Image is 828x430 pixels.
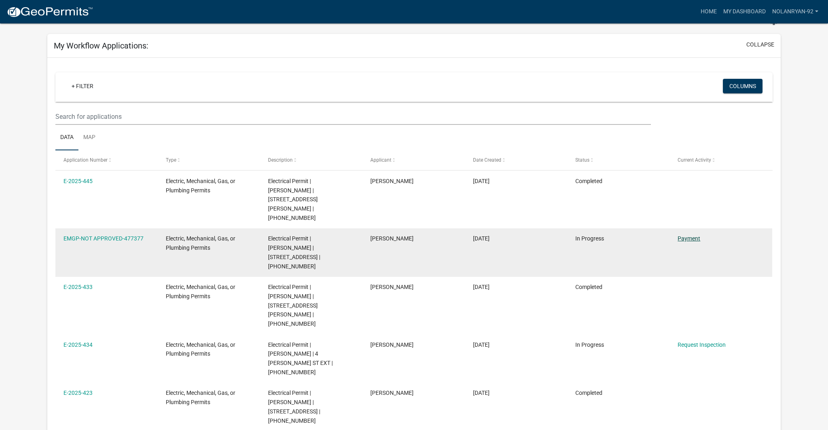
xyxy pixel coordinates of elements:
span: Completed [575,390,602,396]
span: Date Created [473,157,501,163]
span: Electrical Permit | Nolan Swartzentruber | 2491 HWY 184 W | 049-00-00-086 [268,235,320,269]
a: EMGP-NOT APPROVED-477377 [63,235,144,242]
a: E-2025-445 [63,178,93,184]
a: E-2025-434 [63,341,93,348]
span: Nolan Swartzentruber [370,235,414,242]
button: Columns [723,79,763,93]
span: Electrical Permit | Nolan Swartzentruber | 221 AIRPORT RD | 135-00-00-094 [268,390,320,424]
a: Request Inspection [678,341,726,348]
a: nolanryan-92 [769,4,822,19]
a: E-2025-433 [63,284,93,290]
a: Data [55,125,78,151]
span: Electrical Permit | Nolan Swartzentruber | 874 OLD DOUGLAS MILL RD | 096-00-00-167 [268,178,318,221]
span: 09/02/2025 [473,390,490,396]
span: 09/15/2025 [473,178,490,184]
span: Current Activity [678,157,711,163]
a: Home [697,4,720,19]
span: Completed [575,178,602,184]
a: E-2025-423 [63,390,93,396]
datatable-header-cell: Type [158,150,260,170]
span: Status [575,157,589,163]
a: My Dashboard [720,4,769,19]
span: Electric, Mechanical, Gas, or Plumbing Permits [166,178,235,194]
span: Nolan Swartzentruber [370,341,414,348]
h5: My Workflow Applications: [54,41,148,51]
datatable-header-cell: Status [568,150,670,170]
span: 09/08/2025 [473,341,490,348]
span: Electrical Permit | Nolan Swartzentruber | 104 HODGE ST | 108-07-01-025 [268,284,318,327]
span: Nolan Swartzentruber [370,390,414,396]
span: Applicant [370,157,391,163]
a: Map [78,125,100,151]
datatable-header-cell: Date Created [465,150,568,170]
input: Search for applications [55,108,651,125]
span: In Progress [575,235,604,242]
datatable-header-cell: Application Number [55,150,158,170]
span: Nolan Swartzentruber [370,284,414,290]
span: Application Number [63,157,108,163]
span: 09/11/2025 [473,235,490,242]
span: Electric, Mechanical, Gas, or Plumbing Permits [166,390,235,405]
datatable-header-cell: Description [260,150,363,170]
span: 09/08/2025 [473,284,490,290]
datatable-header-cell: Current Activity [670,150,772,170]
span: Completed [575,284,602,290]
span: Type [166,157,176,163]
span: In Progress [575,341,604,348]
span: Electric, Mechanical, Gas, or Plumbing Permits [166,341,235,357]
span: Description [268,157,293,163]
a: Payment [678,235,700,242]
span: Nolan Swartzentruber [370,178,414,184]
span: Electric, Mechanical, Gas, or Plumbing Permits [166,235,235,251]
span: Electrical Permit | Nolan Swartzentruber | 4 CARVER ST EXT | 035-09-03-010 [268,341,333,375]
span: Electric, Mechanical, Gas, or Plumbing Permits [166,284,235,299]
datatable-header-cell: Applicant [363,150,465,170]
button: collapse [746,40,774,49]
a: + Filter [65,79,100,93]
